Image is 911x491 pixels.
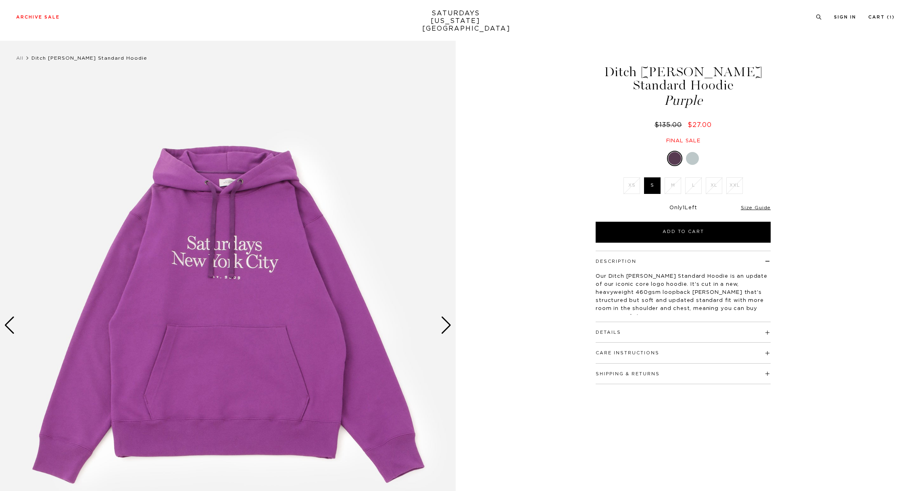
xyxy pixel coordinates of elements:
[441,316,452,334] div: Next slide
[644,177,661,194] label: S
[683,205,685,210] span: 1
[16,56,23,60] a: All
[422,10,489,33] a: SATURDAYS[US_STATE][GEOGRAPHIC_DATA]
[596,273,771,321] p: Our Ditch [PERSON_NAME] Standard Hoodie is an update of our iconic core logo hoodie. It's cut in ...
[31,56,147,60] span: Ditch [PERSON_NAME] Standard Hoodie
[596,351,659,355] button: Care Instructions
[834,15,856,19] a: Sign In
[4,316,15,334] div: Previous slide
[596,330,621,335] button: Details
[868,15,895,19] a: Cart (1)
[688,122,712,128] span: $27.00
[594,137,772,144] div: Final sale
[890,16,892,19] small: 1
[741,205,771,210] a: Size Guide
[594,94,772,107] span: Purple
[596,372,660,376] button: Shipping & Returns
[16,15,60,19] a: Archive Sale
[596,205,771,212] div: Only Left
[594,65,772,107] h1: Ditch [PERSON_NAME] Standard Hoodie
[596,222,771,243] button: Add to Cart
[596,259,636,264] button: Description
[655,122,685,128] del: $135.00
